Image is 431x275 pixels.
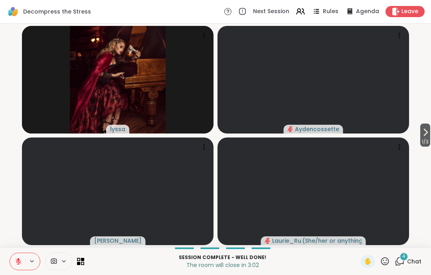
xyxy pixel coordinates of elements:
[288,126,293,132] span: audio-muted
[356,8,379,16] span: Agenda
[420,124,430,147] button: 1/3
[94,237,142,245] span: [PERSON_NAME]
[402,253,405,260] span: 4
[323,8,338,16] span: Rules
[420,137,430,147] span: 1 / 3
[407,257,421,265] span: Chat
[23,8,91,16] span: Decompress the Stress
[401,8,418,16] span: Leave
[265,238,271,244] span: audio-muted
[110,125,125,133] span: lyssa
[89,254,356,261] p: Session Complete - well done!
[272,237,301,245] span: Laurie_Ru
[295,125,339,133] span: Aydencossette
[253,8,289,16] span: Next Session
[6,5,20,18] img: ShareWell Logomark
[302,237,362,245] span: ( She/her or anything else )
[70,26,166,134] img: lyssa
[364,257,372,266] span: ✋
[89,261,356,269] p: The room will close in 3:02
